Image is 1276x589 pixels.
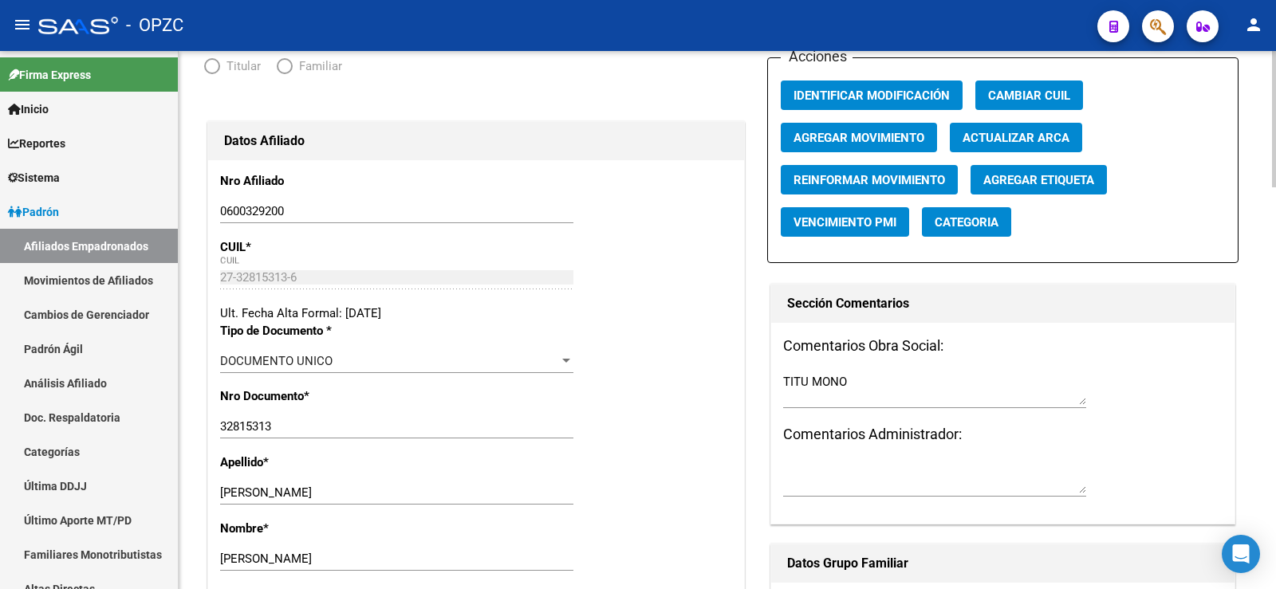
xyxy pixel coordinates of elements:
button: Actualizar ARCA [950,123,1082,152]
h1: Datos Afiliado [224,128,728,154]
h3: Comentarios Administrador: [783,423,1222,446]
button: Vencimiento PMI [781,207,909,237]
span: Categoria [935,215,998,230]
p: CUIL [220,238,374,256]
span: Agregar Etiqueta [983,173,1094,187]
button: Reinformar Movimiento [781,165,958,194]
span: - OPZC [126,8,183,43]
h1: Datos Grupo Familiar [787,551,1218,576]
button: Identificar Modificación [781,80,963,110]
span: Vencimiento PMI [794,215,896,230]
span: Firma Express [8,66,91,84]
p: Apellido [220,454,374,471]
span: Agregar Movimiento [794,131,924,145]
span: DOCUMENTO UNICO [220,354,333,368]
span: Identificar Modificación [794,88,950,103]
p: Nro Documento [220,387,374,405]
span: Reinformar Movimiento [794,173,945,187]
span: Padrón [8,203,59,221]
button: Agregar Etiqueta [971,165,1107,194]
h3: Acciones [781,45,853,68]
p: Tipo de Documento * [220,322,374,340]
div: Ult. Fecha Alta Formal: [DATE] [220,304,732,322]
mat-icon: person [1244,15,1263,34]
span: Reportes [8,135,65,152]
span: Cambiar CUIL [988,88,1070,103]
span: Inicio [8,100,49,118]
button: Cambiar CUIL [975,80,1083,110]
span: Titular [220,57,261,75]
span: Actualizar ARCA [963,131,1069,145]
span: Sistema [8,169,60,187]
button: Categoria [922,207,1011,237]
p: Nro Afiliado [220,172,374,190]
div: Open Intercom Messenger [1222,535,1260,573]
button: Agregar Movimiento [781,123,937,152]
p: Nombre [220,520,374,537]
mat-radio-group: Elija una opción [204,62,358,77]
mat-icon: menu [13,15,32,34]
span: Familiar [293,57,342,75]
h3: Comentarios Obra Social: [783,335,1222,357]
h1: Sección Comentarios [787,291,1218,316]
